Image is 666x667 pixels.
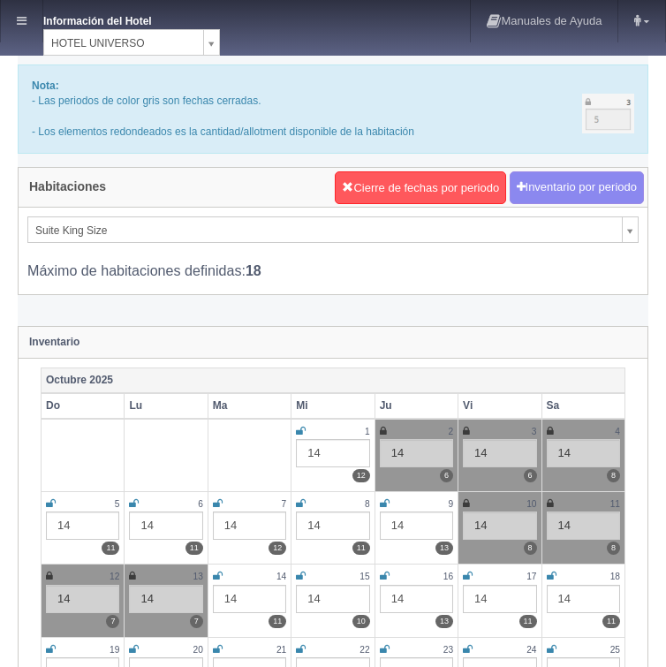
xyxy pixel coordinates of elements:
[443,572,453,581] small: 16
[185,542,203,555] label: 11
[448,499,453,509] small: 9
[463,439,536,467] div: 14
[276,572,286,581] small: 14
[208,393,291,419] th: Ma
[102,542,119,555] label: 11
[198,499,203,509] small: 6
[380,512,453,540] div: 14
[526,499,536,509] small: 10
[29,336,79,348] strong: Inventario
[129,585,202,613] div: 14
[610,499,620,509] small: 11
[380,585,453,613] div: 14
[610,645,620,655] small: 25
[125,393,208,419] th: Lu
[610,572,620,581] small: 18
[51,30,196,57] span: HOTEL UNIVERSO
[532,427,537,436] small: 3
[359,572,369,581] small: 15
[106,615,119,628] label: 7
[190,615,203,628] label: 7
[27,243,639,281] div: Máximo de habitaciones definidas:
[193,572,203,581] small: 13
[602,615,620,628] label: 11
[43,9,185,29] dt: Información del Hotel
[335,171,506,205] button: Cierre de fechas por periodo
[110,572,119,581] small: 12
[213,585,286,613] div: 14
[129,512,202,540] div: 14
[296,585,369,613] div: 14
[193,645,203,655] small: 20
[246,262,261,278] b: 18
[440,469,453,482] label: 6
[458,393,541,419] th: Vi
[352,615,370,628] label: 10
[352,469,370,482] label: 12
[110,645,119,655] small: 19
[448,427,453,436] small: 2
[615,427,620,436] small: 4
[547,585,620,613] div: 14
[115,499,120,509] small: 5
[359,645,369,655] small: 22
[42,393,125,419] th: Do
[526,572,536,581] small: 17
[463,512,536,540] div: 14
[380,439,453,467] div: 14
[276,645,286,655] small: 21
[43,29,220,56] a: HOTEL UNIVERSO
[282,499,287,509] small: 7
[269,615,286,628] label: 11
[526,645,536,655] small: 24
[547,439,620,467] div: 14
[296,512,369,540] div: 14
[352,542,370,555] label: 11
[443,645,453,655] small: 23
[291,393,375,419] th: Mi
[607,469,620,482] label: 8
[42,368,625,393] th: Octubre 2025
[46,512,119,540] div: 14
[510,171,644,204] button: Inventario por periodo
[541,393,624,419] th: Sa
[375,393,458,419] th: Ju
[607,542,620,555] label: 8
[365,427,370,436] small: 1
[35,217,615,244] span: Suite King Size
[296,439,369,467] div: 14
[27,216,639,243] a: Suite King Size
[519,615,537,628] label: 11
[269,542,286,555] label: 12
[435,615,453,628] label: 13
[213,512,286,540] div: 14
[46,585,119,613] div: 14
[524,542,537,555] label: 8
[32,80,59,92] b: Nota:
[524,469,537,482] label: 6
[582,94,634,133] img: cutoff.png
[18,64,648,154] div: - Las periodos de color gris son fechas cerradas. - Los elementos redondeados es la cantidad/allo...
[435,542,453,555] label: 13
[29,180,106,193] h4: Habitaciones
[463,585,536,613] div: 14
[547,512,620,540] div: 14
[365,499,370,509] small: 8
